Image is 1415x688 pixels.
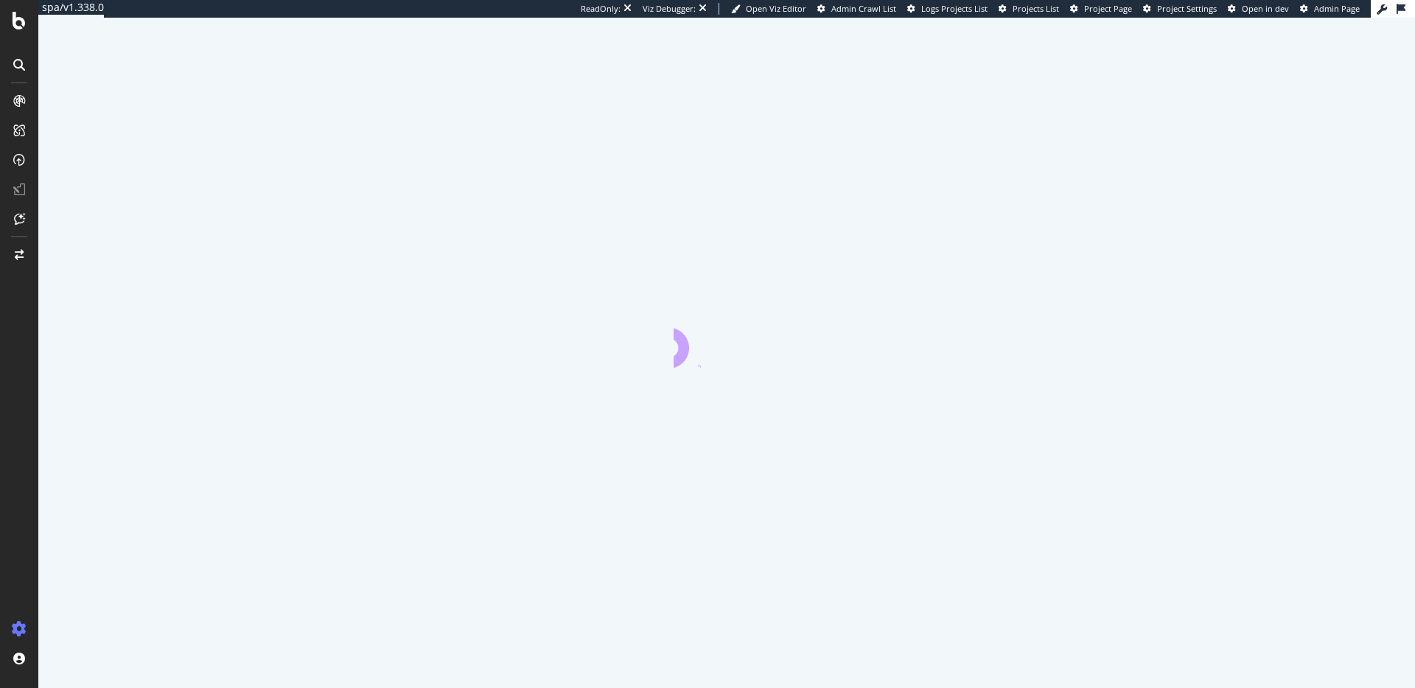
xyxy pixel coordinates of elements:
a: Project Settings [1143,3,1217,15]
div: ReadOnly: [581,3,621,15]
div: Viz Debugger: [643,3,696,15]
a: Projects List [999,3,1059,15]
span: Admin Page [1314,3,1360,14]
span: Logs Projects List [921,3,988,14]
a: Admin Page [1300,3,1360,15]
div: animation [674,315,780,368]
span: Projects List [1013,3,1059,14]
span: Open in dev [1242,3,1289,14]
a: Logs Projects List [907,3,988,15]
span: Admin Crawl List [831,3,896,14]
a: Open Viz Editor [731,3,806,15]
span: Project Page [1084,3,1132,14]
a: Project Page [1070,3,1132,15]
a: Open in dev [1228,3,1289,15]
a: Admin Crawl List [817,3,896,15]
span: Project Settings [1157,3,1217,14]
span: Open Viz Editor [746,3,806,14]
